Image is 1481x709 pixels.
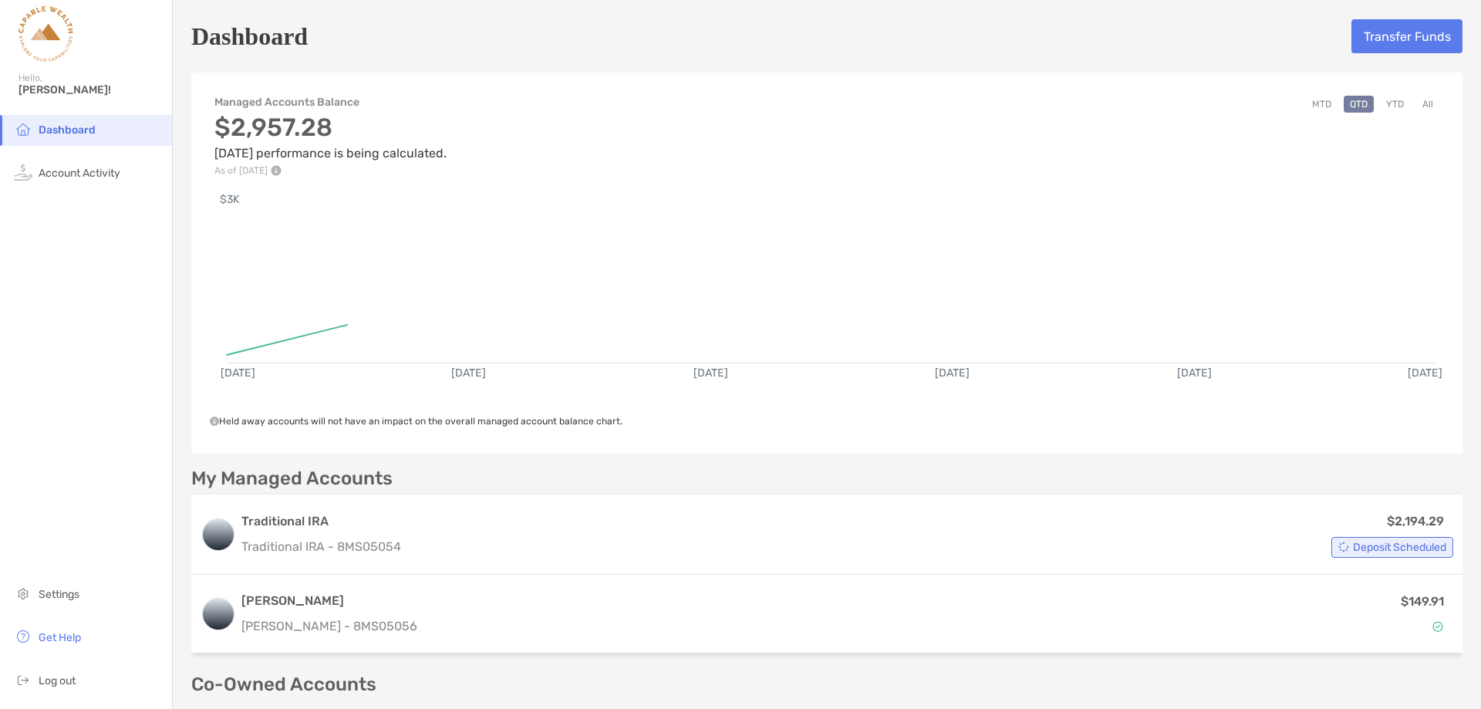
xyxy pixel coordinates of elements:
[210,416,622,427] span: Held away accounts will not have an impact on the overall managed account balance chart.
[214,96,447,109] h4: Managed Accounts Balance
[14,627,32,646] img: get-help icon
[1306,96,1338,113] button: MTD
[39,674,76,687] span: Log out
[1353,543,1446,552] span: Deposit Scheduled
[14,584,32,603] img: settings icon
[693,366,728,380] text: [DATE]
[1432,621,1443,632] img: Account Status icon
[221,366,255,380] text: [DATE]
[39,588,79,601] span: Settings
[935,366,970,380] text: [DATE]
[214,113,447,176] div: [DATE] performance is being calculated.
[203,519,234,550] img: logo account
[191,19,308,54] h5: Dashboard
[39,123,96,137] span: Dashboard
[220,193,240,206] text: $3K
[1344,96,1374,113] button: QTD
[241,616,417,636] p: [PERSON_NAME] - 8MS05056
[1380,96,1410,113] button: YTD
[1351,19,1462,53] button: Transfer Funds
[1408,366,1442,380] text: [DATE]
[241,537,401,556] p: Traditional IRA - 8MS05054
[14,670,32,689] img: logout icon
[191,469,393,488] p: My Managed Accounts
[39,631,81,644] span: Get Help
[271,165,282,176] img: Performance Info
[241,592,417,610] h3: [PERSON_NAME]
[1338,542,1349,552] img: Account Status icon
[1177,366,1212,380] text: [DATE]
[39,167,120,180] span: Account Activity
[1416,96,1439,113] button: All
[214,113,447,142] h3: $2,957.28
[14,120,32,138] img: household icon
[241,512,401,531] h3: Traditional IRA
[19,83,163,96] span: [PERSON_NAME]!
[214,165,447,176] p: As of [DATE]
[191,675,1462,694] p: Co-Owned Accounts
[1401,592,1444,611] p: $149.91
[451,366,486,380] text: [DATE]
[14,163,32,181] img: activity icon
[1387,511,1444,531] p: $2,194.29
[203,599,234,630] img: logo account
[19,6,73,62] img: Zoe Logo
